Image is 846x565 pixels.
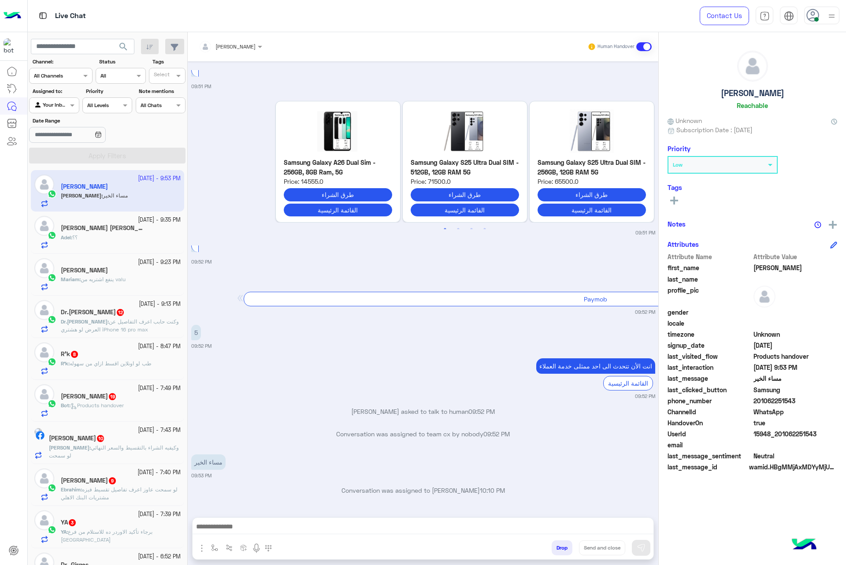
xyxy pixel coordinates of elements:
span: profile_pic [668,286,752,306]
span: 201062251543 [753,396,838,405]
h6: Reachable [737,101,768,109]
span: null [753,440,838,450]
p: Samsung Galaxy S25 Ultra Dual SIM - 256GB, 12GB RAM 5G [538,158,646,177]
span: true [753,418,838,427]
span: Price: 65500.0 [538,177,646,186]
b: : [61,402,70,409]
span: ينفع اشتريه من valu [81,276,126,282]
span: timezone [668,330,752,339]
img: Trigger scenario [226,544,233,551]
span: Attribute Value [753,252,838,261]
img: WhatsApp [48,399,56,408]
span: Unknown [668,116,702,125]
img: create order [240,544,247,551]
small: 09:52 PM [191,258,211,265]
button: طرق الشراء [411,188,519,201]
span: HandoverOn [668,418,752,427]
img: tab [784,11,794,21]
span: مساء الخير [753,374,838,383]
button: القائمة الرئيسية [284,204,392,216]
small: 09:51 PM [635,229,655,236]
span: 10 [97,435,104,442]
span: 12 [117,309,124,316]
span: last_clicked_button [668,385,752,394]
img: Logo [4,7,21,25]
p: 18/9/2025, 9:52 PM [536,358,655,374]
button: Apply Filters [29,148,186,164]
h5: Mariam Saad [61,267,108,274]
span: Subscription Date : [DATE] [676,125,753,134]
small: 09:52 PM [635,309,655,316]
b: : [61,276,81,282]
img: defaultAdmin.png [34,384,54,404]
button: Trigger scenario [222,540,237,555]
img: add [829,221,837,229]
img: defaultAdmin.png [34,258,54,278]
b: Low [673,161,683,168]
span: locale [668,319,752,328]
span: 0 [753,451,838,461]
img: S25-Ultra-256-1.jpg [538,109,646,153]
button: 1 of 2 [441,225,449,234]
span: Dr.[PERSON_NAME] [61,318,108,325]
button: Send and close [579,540,625,555]
img: select flow [211,544,218,551]
b: : [61,234,72,241]
label: Note mentions [139,87,184,95]
span: Samsung [753,385,838,394]
img: tab [37,10,48,21]
h5: Yahya Elshazly [49,435,105,442]
span: last_message_id [668,462,747,472]
small: Human Handover [597,43,634,50]
span: 19 [109,393,116,400]
h5: Dr.Ahmad [61,309,125,316]
button: طرق الشراء [284,188,392,201]
span: 2024-11-18T13:50:23.361Z [753,341,838,350]
span: 09:52 PM [483,430,510,438]
img: hulul-logo.png [789,530,820,561]
button: select flow [208,540,222,555]
img: WhatsApp [48,357,56,366]
span: email [668,440,752,450]
b: : [61,360,70,367]
small: [DATE] - 7:49 PM [138,384,181,393]
small: [DATE] - 9:13 PM [139,300,181,309]
span: Mariam [61,276,79,282]
p: Conversation was assigned to team cx by nobody [191,429,655,439]
img: defaultAdmin.png [34,216,54,236]
span: لو سمحت عاوز اعرف تفاصيل تقسيط فيزه مشتريات البنك الاهلي [61,486,178,501]
img: profile [826,11,837,22]
img: send message [637,543,646,552]
span: gender [668,308,752,317]
span: 9 [109,477,116,484]
img: make a call [265,545,272,552]
small: [DATE] - 7:43 PM [138,426,181,435]
span: Ebrahim [61,486,81,493]
span: YA [61,528,67,535]
img: defaultAdmin.png [34,342,54,362]
b: : [61,318,109,325]
b: : [61,528,68,535]
img: notes [814,221,821,228]
img: S25-Ultra-512.jpg [411,109,519,153]
span: Price: 71500.0 [411,177,519,186]
span: Adel [61,234,71,241]
p: Samsung Galaxy S25 Ultra Dual SIM - 512GB, 12GB RAM 5G [411,158,519,177]
span: 09:52 PM [468,408,495,415]
h5: R’k [61,350,79,358]
button: 3 of 2 [467,225,476,234]
small: 09:52 PM [635,393,655,400]
label: Tags [152,58,185,66]
p: [PERSON_NAME] asked to talk to human [191,407,655,416]
span: signup_date [668,341,752,350]
span: 2025-09-18T18:53:06.751Z [753,363,838,372]
span: 3 [69,519,76,526]
img: WhatsApp [48,273,56,282]
button: 4 of 2 [480,225,489,234]
small: [DATE] - 6:52 PM [138,553,181,561]
p: Samsung Galaxy A26 Dual Sim - 256GB, 8GB Ram, 5G [284,158,392,177]
span: [PERSON_NAME] [49,444,89,451]
span: [PERSON_NAME] [215,43,256,50]
span: 15948_201062251543 [753,429,838,439]
img: 1403182699927242 [4,38,19,54]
